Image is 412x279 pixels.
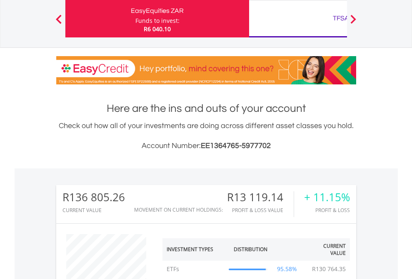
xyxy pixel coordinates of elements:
div: CURRENT VALUE [62,207,125,213]
th: Investment Types [162,238,225,261]
div: R136 805.26 [62,191,125,203]
h3: Account Number: [56,140,356,152]
div: Profit & Loss Value [227,207,294,213]
div: Profit & Loss [304,207,350,213]
h1: Here are the ins and outs of your account [56,101,356,116]
div: Check out how all of your investments are doing across different asset classes you hold. [56,120,356,152]
button: Previous [50,19,67,27]
img: EasyCredit Promotion Banner [56,56,356,84]
td: ETFs [162,261,225,277]
span: EE1364765-5977702 [201,142,271,150]
th: Current Value [303,238,350,261]
div: + 11.15% [304,191,350,203]
button: Next [345,19,362,27]
div: Funds to invest: [135,17,180,25]
td: R130 764.35 [308,261,350,277]
div: R13 119.14 [227,191,294,203]
span: R6 040.10 [144,25,171,33]
td: 95.58% [272,261,303,277]
div: Movement on Current Holdings: [134,207,223,212]
div: EasyEquities ZAR [70,5,244,17]
div: Distribution [234,246,267,253]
